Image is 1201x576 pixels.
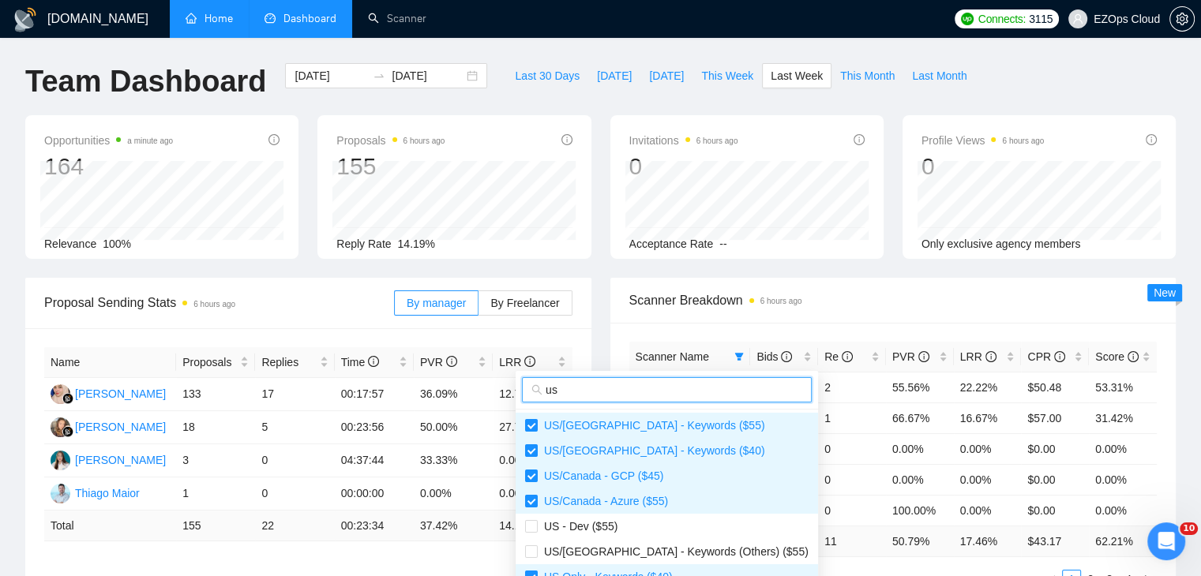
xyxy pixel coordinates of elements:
span: -- [719,238,726,250]
td: $0.00 [1021,495,1089,526]
span: setting [1170,13,1194,25]
td: $57.00 [1021,402,1089,433]
td: 55.56% [886,372,954,402]
span: LRR [960,350,996,363]
td: $0.00 [1021,433,1089,464]
a: TA[PERSON_NAME] [51,453,166,466]
td: 11 [818,526,886,556]
span: US/[GEOGRAPHIC_DATA] - Keywords ($40) [538,444,765,457]
span: Reply Rate [336,238,391,250]
div: 0 [629,151,738,181]
span: LRR [499,356,535,368]
div: 164 [44,151,173,181]
span: Bids [756,350,792,363]
td: 0.00% [493,444,572,477]
span: Time [341,356,379,368]
time: 6 hours ago [403,137,445,145]
div: [PERSON_NAME] [75,385,166,402]
td: 50.79 % [886,526,954,556]
button: setting [1169,6,1195,32]
a: TMThiago Maior [51,486,140,499]
span: PVR [420,356,457,368]
time: 6 hours ago [193,300,235,309]
td: $50.48 [1021,372,1089,402]
span: By manager [407,297,466,309]
time: a minute ago [127,137,173,145]
span: New [1154,286,1176,299]
span: user [1072,13,1083,24]
td: 0.00% [886,464,954,495]
span: info-circle [368,356,379,367]
span: 10 [1180,522,1198,535]
td: 22 [255,511,334,541]
td: 0.00% [493,477,572,511]
td: 0.00% [954,433,1022,464]
span: Opportunities [44,131,173,150]
span: By Freelancer [490,297,559,309]
span: Relevance [44,238,96,250]
button: [DATE] [640,63,692,88]
a: AJ[PERSON_NAME] [51,387,166,399]
span: swap-right [373,69,385,82]
span: Connects: [978,10,1026,28]
td: 133 [176,378,255,411]
div: [PERSON_NAME] [75,418,166,436]
td: 0 [255,477,334,511]
span: Only exclusive agency members [921,238,1081,250]
span: to [373,69,385,82]
td: 62.21 % [1089,526,1157,556]
td: 0 [818,495,886,526]
span: PVR [892,350,929,363]
td: 100.00% [886,495,954,526]
div: Thiago Maior [75,484,140,502]
span: US/Canada - Azure ($55) [538,495,668,507]
time: 6 hours ago [696,137,738,145]
span: Re [824,350,853,363]
a: setting [1169,13,1195,25]
td: 0 [255,444,334,477]
img: TA [51,451,70,470]
span: US/Canada - GCP ($45) [538,469,663,482]
td: 0.00% [1089,495,1157,526]
td: 00:17:57 [335,378,414,411]
span: Last Month [912,67,966,84]
div: 155 [336,151,445,181]
span: info-circle [524,356,535,367]
td: 0.00% [1089,433,1157,464]
img: AJ [51,384,70,404]
td: 3 [176,444,255,477]
td: 18 [176,411,255,444]
span: filter [731,345,747,368]
img: gigradar-bm.png [62,393,73,404]
td: 0 [818,433,886,464]
td: 37.42 % [414,511,493,541]
span: info-circle [1054,351,1065,362]
td: 155 [176,511,255,541]
span: Scanner Breakdown [629,290,1158,310]
td: 12.78% [493,378,572,411]
span: This Month [840,67,895,84]
td: 22.22% [954,372,1022,402]
span: Dashboard [283,12,336,25]
span: 3115 [1029,10,1053,28]
img: gigradar-bm.png [62,426,73,437]
span: Score [1095,350,1138,363]
span: 14.19% [398,238,435,250]
button: [DATE] [588,63,640,88]
td: 14.19 % [493,511,572,541]
td: 33.33% [414,444,493,477]
img: NK [51,417,70,437]
input: Start date [295,67,366,84]
span: Scanner Name [636,350,709,363]
td: 17 [255,378,334,411]
button: Last Month [903,63,975,88]
span: This Week [701,67,753,84]
span: Proposals [182,353,237,371]
th: Name [44,347,176,378]
td: 50.00% [414,411,493,444]
td: 17.46 % [954,526,1022,556]
span: [DATE] [649,67,684,84]
span: CPR [1027,350,1064,363]
a: NK[PERSON_NAME] [51,420,166,432]
a: homeHome [186,12,233,25]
